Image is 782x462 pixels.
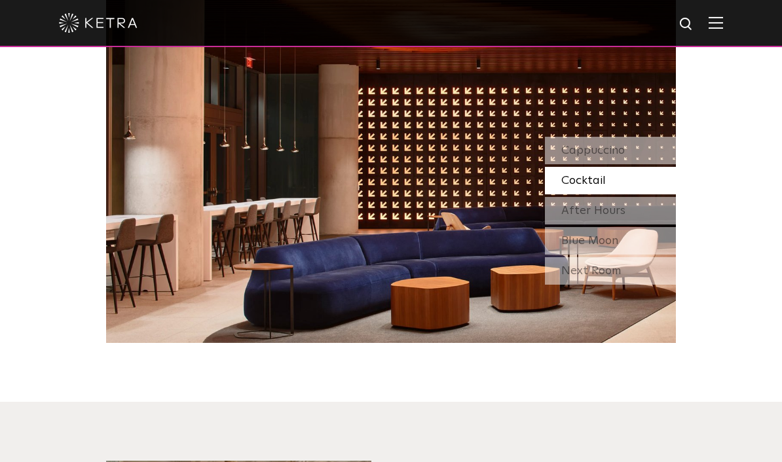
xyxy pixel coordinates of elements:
[561,235,618,247] span: Blue Moon
[679,16,695,33] img: search icon
[561,145,625,156] span: Cappuccino
[561,175,606,187] span: Cocktail
[709,16,723,29] img: Hamburger%20Nav.svg
[545,257,676,285] div: Next Room
[561,205,625,217] span: After Hours
[59,13,138,33] img: ketra-logo-2019-white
